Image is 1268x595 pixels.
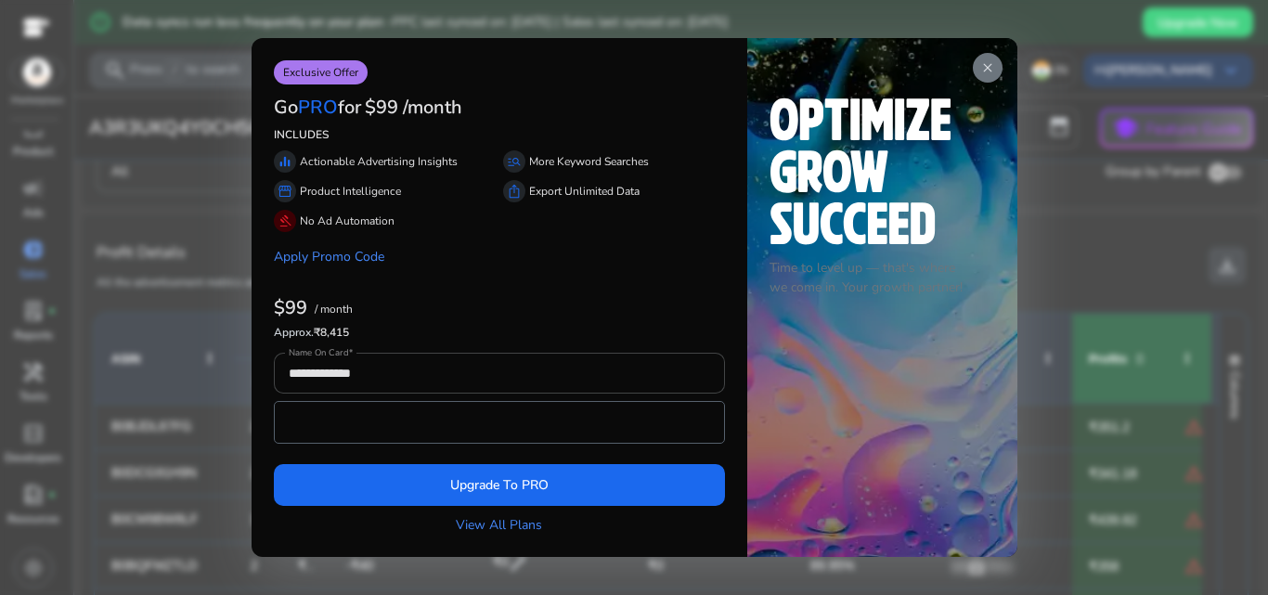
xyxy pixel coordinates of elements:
span: manage_search [507,154,522,169]
span: gavel [278,213,292,228]
span: ios_share [507,184,522,199]
span: storefront [278,184,292,199]
span: Upgrade To PRO [450,475,549,495]
p: Export Unlimited Data [529,183,640,200]
b: $99 [274,295,307,320]
p: Product Intelligence [300,183,401,200]
iframe: Secure payment input frame [284,404,715,441]
span: Approx. [274,325,314,340]
p: Actionable Advertising Insights [300,153,458,170]
p: More Keyword Searches [529,153,649,170]
span: PRO [298,95,338,120]
p: Time to level up — that's where we come in. Your growth partner! [770,258,995,297]
p: Exclusive Offer [274,60,368,84]
a: View All Plans [456,515,542,535]
span: close [980,60,995,75]
p: / month [315,304,353,316]
mat-label: Name On Card [289,346,348,359]
h3: Go for [274,97,361,119]
a: Apply Promo Code [274,248,384,265]
h3: $99 /month [365,97,462,119]
button: Upgrade To PRO [274,464,725,506]
span: equalizer [278,154,292,169]
p: INCLUDES [274,126,725,143]
p: No Ad Automation [300,213,395,229]
h6: ₹8,415 [274,326,725,339]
